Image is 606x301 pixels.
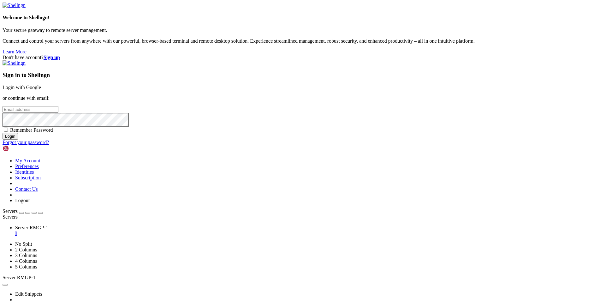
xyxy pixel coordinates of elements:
[15,158,40,163] a: My Account
[3,3,26,8] img: Shellngn
[4,128,8,132] input: Remember Password
[15,264,37,269] a: 5 Columns
[15,231,603,236] a: 
[3,214,603,220] div: Servers
[3,55,603,60] div: Don't have account?
[3,208,43,214] a: Servers
[15,258,37,264] a: 4 Columns
[3,95,603,101] p: or continue with email:
[3,140,49,145] a: Forgot your password?
[3,106,58,113] input: Email address
[3,27,603,33] p: Your secure gateway to remote server management.
[3,208,18,214] span: Servers
[3,49,27,54] a: Learn More
[3,72,603,79] h3: Sign in to Shellngn
[15,241,32,247] a: No Split
[3,275,35,280] span: Server RMGP-1
[15,198,30,203] a: Logout
[15,164,39,169] a: Preferences
[3,38,603,44] p: Connect and control your servers from anywhere with our powerful, browser-based terminal and remo...
[3,60,26,66] img: Shellngn
[15,175,41,180] a: Subscription
[10,127,53,133] span: Remember Password
[3,145,39,152] img: Shellngn
[15,225,603,236] a: Server RMGP-1
[15,169,34,175] a: Identities
[3,15,603,21] h4: Welcome to Shellngn!
[15,186,38,192] a: Contact Us
[15,225,48,230] span: Server RMGP-1
[3,133,18,140] input: Login
[3,85,41,90] a: Login with Google
[15,253,37,258] a: 3 Columns
[15,247,37,252] a: 2 Columns
[15,291,42,297] a: Edit Snippets
[44,55,60,60] a: Sign up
